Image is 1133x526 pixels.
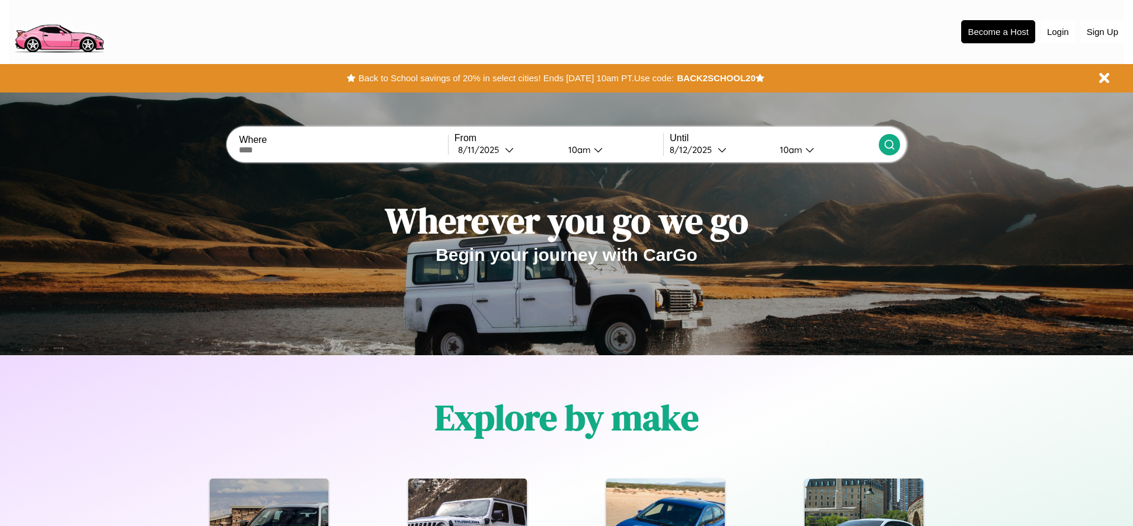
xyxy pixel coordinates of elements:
label: Where [239,135,447,145]
img: logo [9,6,109,56]
b: BACK2SCHOOL20 [677,73,756,83]
button: Login [1041,21,1075,43]
button: Sign Up [1081,21,1124,43]
div: 8 / 11 / 2025 [458,144,505,155]
button: Become a Host [961,20,1035,43]
button: 8/11/2025 [455,144,559,156]
button: 10am [559,144,663,156]
label: From [455,133,663,144]
button: Back to School savings of 20% in select cities! Ends [DATE] 10am PT.Use code: [356,70,677,87]
div: 8 / 12 / 2025 [670,144,718,155]
div: 10am [562,144,594,155]
h1: Explore by make [435,393,699,442]
label: Until [670,133,878,144]
div: 10am [774,144,805,155]
button: 10am [770,144,878,156]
